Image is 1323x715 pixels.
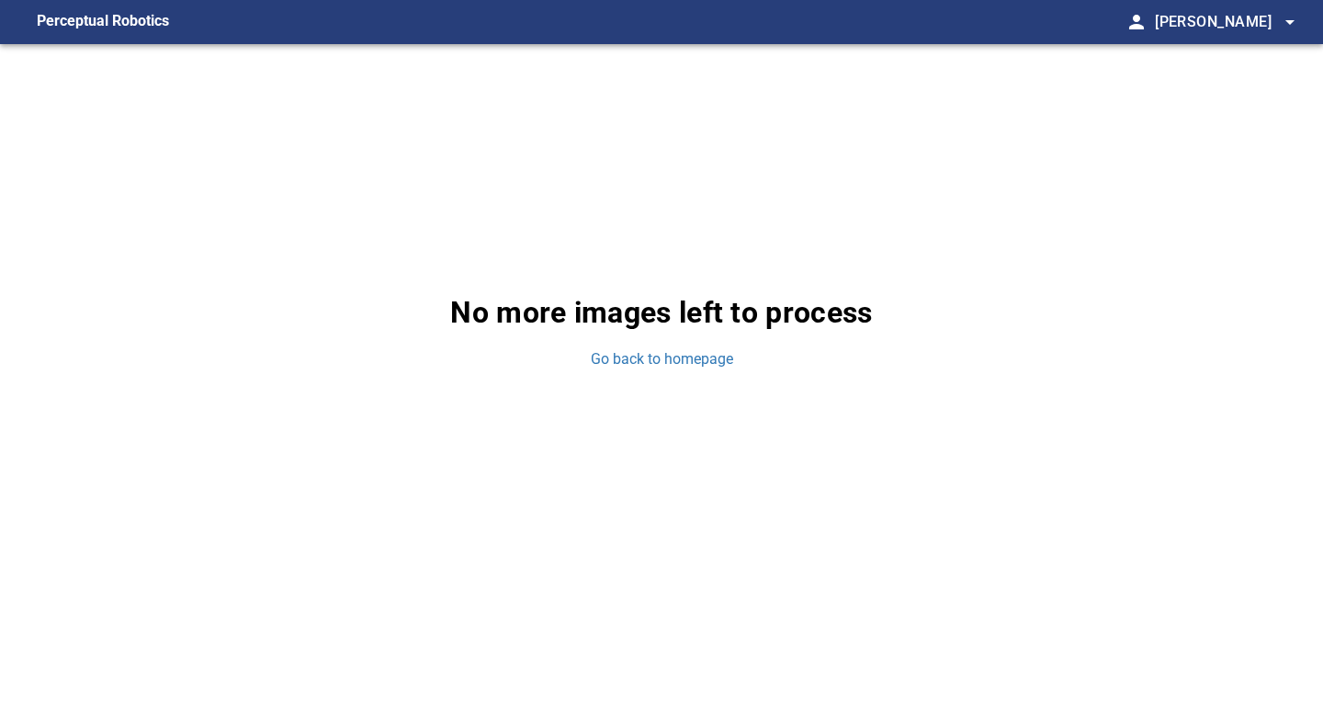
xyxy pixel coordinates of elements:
figcaption: Perceptual Robotics [37,7,169,37]
span: arrow_drop_down [1279,11,1301,33]
span: [PERSON_NAME] [1155,9,1301,35]
a: Go back to homepage [591,349,733,370]
button: [PERSON_NAME] [1148,4,1301,40]
p: No more images left to process [450,290,872,335]
span: person [1125,11,1148,33]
